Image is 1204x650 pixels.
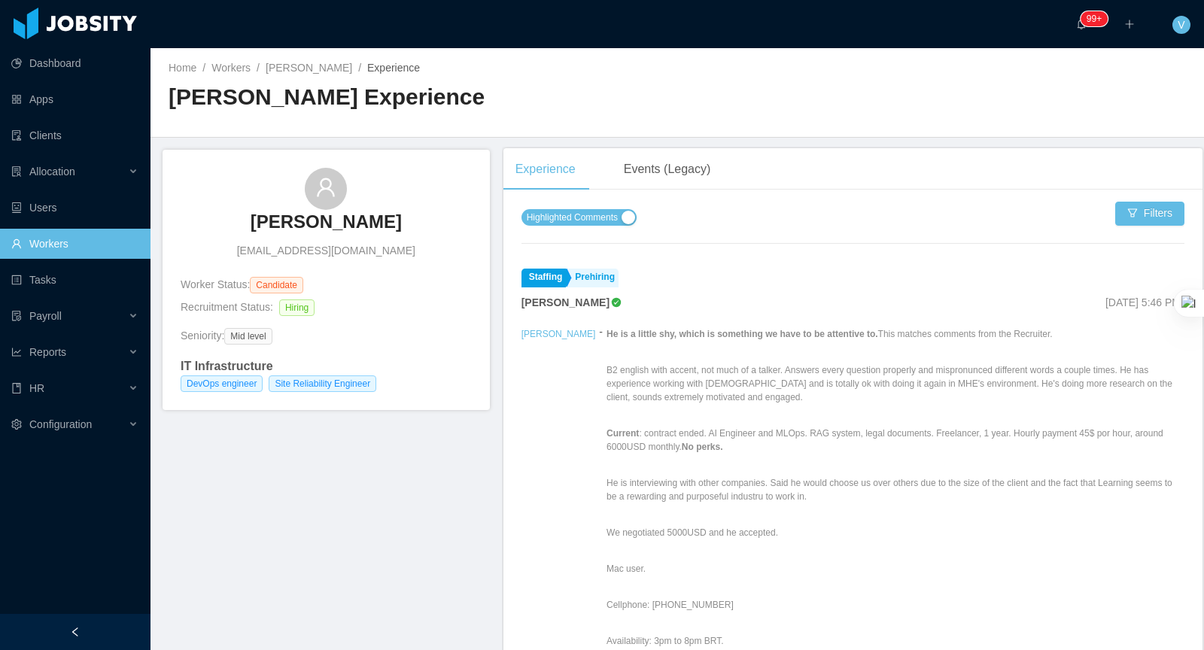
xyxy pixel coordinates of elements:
a: icon: appstoreApps [11,84,138,114]
a: Prehiring [567,269,619,287]
span: [EMAIL_ADDRESS][DOMAIN_NAME] [237,243,415,259]
p: : contract ended. AI Engineer and MLOps. RAG system, legal documents. Freelancer, 1 year. Hourly ... [607,427,1184,454]
a: icon: auditClients [11,120,138,150]
div: Events (Legacy) [612,148,723,190]
a: icon: userWorkers [11,229,138,259]
span: Seniority: [181,330,224,342]
span: DevOps engineer [181,375,263,392]
span: Recruitment Status: [181,301,273,313]
p: He is interviewing with other companies. Said he would choose us over others due to the size of t... [607,476,1184,503]
i: icon: solution [11,166,22,177]
p: Mac user. [607,562,1184,576]
span: Mid level [224,328,272,345]
strong: He is a little shy, which is something we have to be attentive to. [607,329,878,339]
span: [DATE] 5:46 PM [1105,296,1181,308]
p: Cellphone: [PHONE_NUMBER] [607,598,1184,612]
i: icon: file-protect [11,311,22,321]
span: / [257,62,260,74]
span: Configuration [29,418,92,430]
span: Site Reliability Engineer [269,375,376,392]
i: icon: book [11,383,22,393]
strong: IT Infrastructure [181,360,273,372]
p: This matches comments from the Recruiter. [607,327,1184,341]
p: Availability: 3pm to 8pm BRT. [607,634,1184,648]
p: We negotiated 5000USD and he accepted. [607,526,1184,539]
strong: [PERSON_NAME] [521,296,610,308]
div: Experience [503,148,588,190]
a: Workers [211,62,251,74]
i: icon: user [315,177,336,198]
i: icon: bell [1076,19,1087,29]
span: Payroll [29,310,62,322]
span: Allocation [29,166,75,178]
span: / [202,62,205,74]
span: V [1178,16,1184,34]
a: icon: profileTasks [11,265,138,295]
span: Highlighted Comments [527,210,618,225]
span: HR [29,382,44,394]
button: icon: filterFilters [1115,202,1184,226]
a: icon: robotUsers [11,193,138,223]
span: Candidate [250,277,303,293]
a: Staffing [521,269,567,287]
a: Home [169,62,196,74]
span: Reports [29,346,66,358]
span: Worker Status: [181,278,250,290]
p: B2 english with accent, not much of a talker. Answers every question properly and mispronunced di... [607,363,1184,404]
i: icon: line-chart [11,347,22,357]
strong: Current [607,428,639,439]
strong: No perks. [682,442,723,452]
a: [PERSON_NAME] [251,210,402,243]
a: [PERSON_NAME] [521,329,596,339]
h2: [PERSON_NAME] Experience [169,82,677,113]
i: icon: setting [11,419,22,430]
a: [PERSON_NAME] [266,62,352,74]
i: icon: plus [1124,19,1135,29]
span: / [358,62,361,74]
a: icon: pie-chartDashboard [11,48,138,78]
sup: 907 [1081,11,1108,26]
h3: [PERSON_NAME] [251,210,402,234]
span: Hiring [279,299,315,316]
span: Experience [367,62,420,74]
